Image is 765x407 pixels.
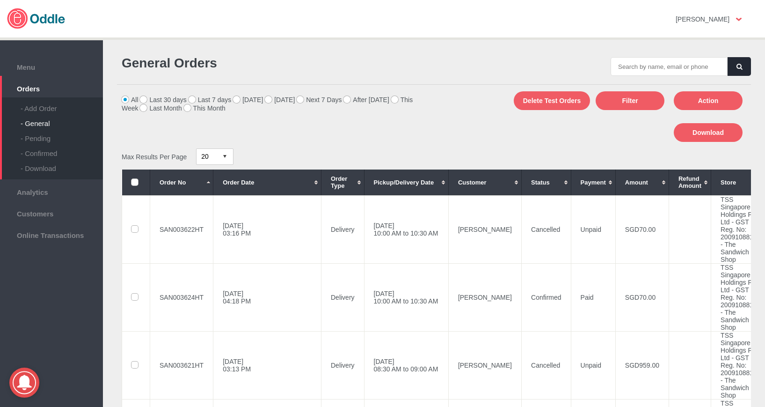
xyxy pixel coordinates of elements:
td: SAN003624HT [150,263,213,331]
td: Cancelled [522,195,571,263]
th: Order Type [321,170,364,195]
td: [DATE] 03:16 PM [213,195,321,263]
label: [DATE] [265,96,295,104]
td: [PERSON_NAME] [448,263,521,331]
label: Last Month [140,104,182,112]
td: Delivery [321,195,364,263]
button: Action [674,91,743,110]
div: - Pending [21,127,103,142]
th: Order Date [213,170,321,195]
span: Max Results Per Page [122,153,187,160]
span: Customers [5,207,98,218]
th: Amount [615,170,669,195]
td: [PERSON_NAME] [448,195,521,263]
td: SGD70.00 [615,195,669,263]
td: Cancelled [522,331,571,399]
div: - Download [21,157,103,172]
label: After [DATE] [343,96,389,104]
td: Delivery [321,263,364,331]
span: Orders [5,82,98,93]
label: Last 7 days [189,96,232,104]
td: [DATE] 08:30 AM to 09:00 AM [364,331,448,399]
td: SAN003621HT [150,331,213,399]
label: Next 7 Days [297,96,342,104]
td: SAN003622HT [150,195,213,263]
td: [PERSON_NAME] [448,331,521,399]
button: Delete Test Orders [514,91,590,110]
td: Paid [571,263,615,331]
th: Refund Amount [669,170,711,195]
th: Payment [571,170,615,195]
th: Order No [150,170,213,195]
div: - Add Order [21,97,103,112]
label: This Month [184,104,226,112]
td: [DATE] 10:00 AM to 10:30 AM [364,195,448,263]
span: Online Transactions [5,229,98,239]
img: user-option-arrow.png [736,18,742,21]
div: - Confirmed [21,142,103,157]
td: [DATE] 10:00 AM to 10:30 AM [364,263,448,331]
td: [DATE] 04:18 PM [213,263,321,331]
th: Customer [448,170,521,195]
span: Menu [5,61,98,71]
button: Filter [596,91,664,110]
td: Delivery [321,331,364,399]
label: Last 30 days [140,96,186,104]
td: SGD959.00 [615,331,669,399]
h1: General Orders [122,56,430,71]
label: All [122,96,138,104]
td: [DATE] 03:13 PM [213,331,321,399]
th: Status [522,170,571,195]
td: Unpaid [571,195,615,263]
button: Download [674,123,743,142]
input: Search by name, email or phone [611,57,728,76]
td: Confirmed [522,263,571,331]
th: Pickup/Delivery Date [364,170,448,195]
td: Unpaid [571,331,615,399]
div: - General [21,112,103,127]
td: SGD70.00 [615,263,669,331]
strong: [PERSON_NAME] [676,15,729,23]
span: Analytics [5,186,98,196]
label: [DATE] [233,96,263,104]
